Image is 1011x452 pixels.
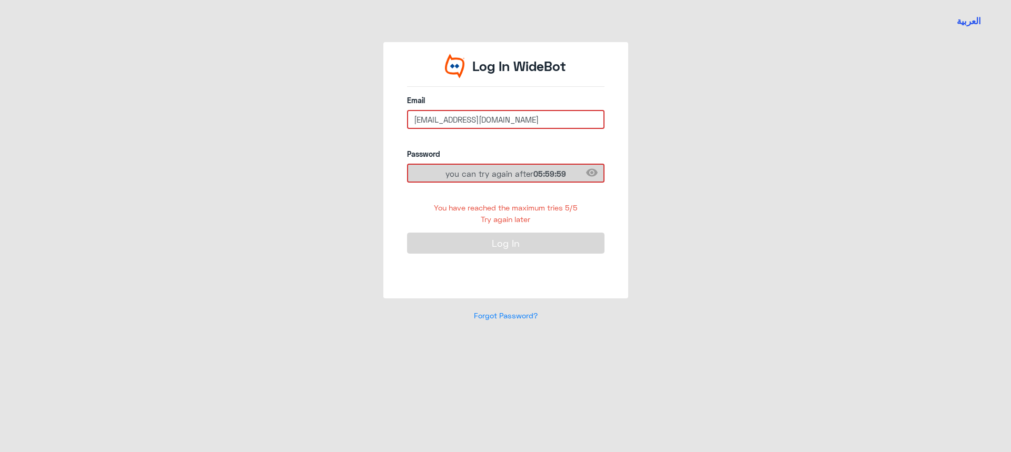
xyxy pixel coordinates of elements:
a: Switch language [950,8,987,34]
label: Email [407,95,604,106]
img: Widebot Logo [445,54,465,78]
a: Forgot Password? [474,311,538,320]
span: you can try again after [445,168,566,179]
span: 05:59:59 [533,169,566,178]
div: You have reached the maximum tries 5/5 Try again later [407,202,604,225]
button: العربية [957,15,981,28]
label: Password [407,148,604,159]
p: Log In WideBot [472,56,566,76]
input: Enter your email here... [407,110,604,129]
button: Log In [407,233,604,254]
